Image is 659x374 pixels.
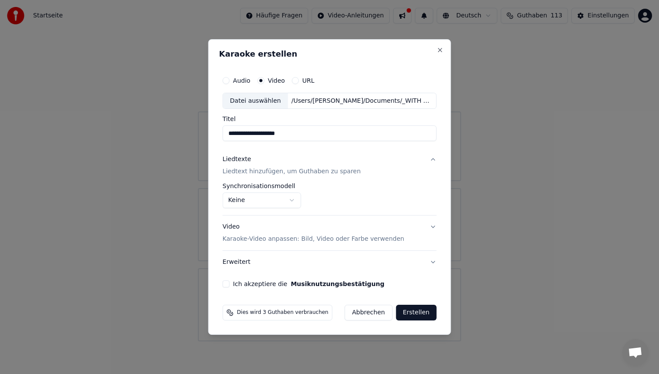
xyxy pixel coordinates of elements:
[268,77,285,84] label: Video
[223,116,437,122] label: Titel
[223,148,437,183] button: LiedtexteLiedtext hinzufügen, um Guthaben zu sparen
[302,77,315,84] label: URL
[223,93,288,109] div: Datei auswählen
[219,50,440,58] h2: Karaoke erstellen
[396,305,436,320] button: Erstellen
[291,281,384,287] button: Ich akzeptiere die
[223,235,404,243] p: Karaoke-Video anpassen: Bild, Video oder Farbe verwenden
[223,251,437,273] button: Erweitert
[237,309,329,316] span: Dies wird 3 Guthaben verbrauchen
[223,223,404,244] div: Video
[288,97,436,105] div: /Users/[PERSON_NAME]/Documents/_WITH OR WITHOUT YOU_.mp4
[233,281,384,287] label: Ich akzeptiere die
[223,183,437,216] div: LiedtexteLiedtext hinzufügen, um Guthaben zu sparen
[223,155,251,164] div: Liedtexte
[233,77,251,84] label: Audio
[345,305,392,320] button: Abbrechen
[223,216,437,251] button: VideoKaraoke-Video anpassen: Bild, Video oder Farbe verwenden
[223,168,361,176] p: Liedtext hinzufügen, um Guthaben zu sparen
[223,183,301,189] label: Synchronisationsmodell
